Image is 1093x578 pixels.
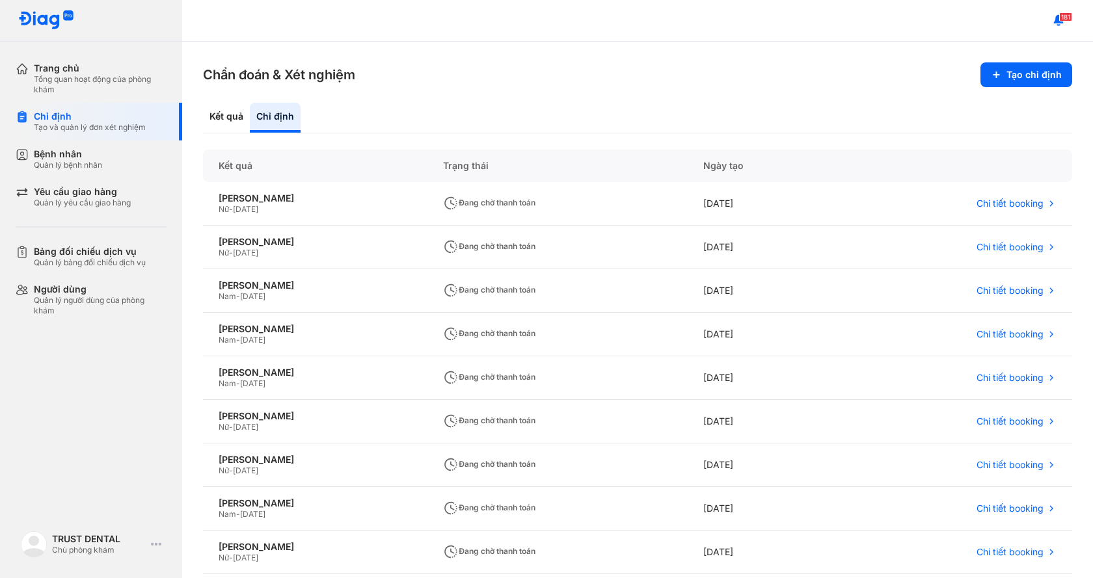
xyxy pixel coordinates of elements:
[203,150,427,182] div: Kết quả
[250,103,301,133] div: Chỉ định
[688,269,838,313] div: [DATE]
[219,541,412,553] div: [PERSON_NAME]
[229,466,233,475] span: -
[688,313,838,356] div: [DATE]
[977,503,1044,514] span: Chi tiết booking
[219,236,412,248] div: [PERSON_NAME]
[240,509,265,519] span: [DATE]
[52,533,146,545] div: TRUST DENTAL
[229,248,233,257] span: -
[236,291,240,301] span: -
[219,378,236,388] span: Nam
[203,103,250,133] div: Kết quả
[18,10,74,31] img: logo
[219,280,412,291] div: [PERSON_NAME]
[229,422,233,432] span: -
[980,62,1072,87] button: Tạo chỉ định
[1059,12,1072,21] span: 181
[233,204,258,214] span: [DATE]
[219,509,236,519] span: Nam
[977,459,1044,471] span: Chi tiết booking
[443,372,535,382] span: Đang chờ thanh toán
[219,323,412,335] div: [PERSON_NAME]
[977,328,1044,340] span: Chi tiết booking
[688,487,838,531] div: [DATE]
[688,150,838,182] div: Ngày tạo
[34,62,167,74] div: Trang chủ
[443,546,535,556] span: Đang chờ thanh toán
[219,204,229,214] span: Nữ
[688,400,838,443] div: [DATE]
[21,531,47,557] img: logo
[977,241,1044,253] span: Chi tiết booking
[34,198,131,208] div: Quản lý yêu cầu giao hàng
[240,291,265,301] span: [DATE]
[219,497,412,509] div: [PERSON_NAME]
[219,410,412,422] div: [PERSON_NAME]
[34,148,102,160] div: Bệnh nhân
[443,241,535,251] span: Đang chờ thanh toán
[240,335,265,345] span: [DATE]
[34,74,167,95] div: Tổng quan hoạt động của phòng khám
[219,553,229,562] span: Nữ
[977,285,1044,296] span: Chi tiết booking
[233,466,258,475] span: [DATE]
[688,443,838,487] div: [DATE]
[443,328,535,338] span: Đang chờ thanh toán
[219,192,412,204] div: [PERSON_NAME]
[233,422,258,432] span: [DATE]
[977,198,1044,209] span: Chi tiết booking
[219,422,229,432] span: Nữ
[34,246,146,257] div: Bảng đối chiếu dịch vụ
[34,160,102,170] div: Quản lý bệnh nhân
[229,553,233,562] span: -
[34,111,146,122] div: Chỉ định
[688,531,838,574] div: [DATE]
[34,186,131,198] div: Yêu cầu giao hàng
[219,248,229,257] span: Nữ
[219,291,236,301] span: Nam
[443,415,535,425] span: Đang chờ thanh toán
[443,503,535,512] span: Đang chờ thanh toán
[236,509,240,519] span: -
[233,248,258,257] span: [DATE]
[203,66,355,84] h3: Chẩn đoán & Xét nghiệm
[443,459,535,469] span: Đang chờ thanh toán
[977,415,1044,427] span: Chi tiết booking
[688,356,838,400] div: [DATE]
[427,150,688,182] div: Trạng thái
[236,378,240,388] span: -
[688,182,838,226] div: [DATE]
[34,122,146,133] div: Tạo và quản lý đơn xét nghiệm
[977,546,1044,558] span: Chi tiết booking
[233,553,258,562] span: [DATE]
[443,285,535,295] span: Đang chờ thanh toán
[240,378,265,388] span: [DATE]
[34,295,167,316] div: Quản lý người dùng của phòng khám
[219,466,229,475] span: Nữ
[34,257,146,268] div: Quản lý bảng đối chiếu dịch vụ
[443,198,535,207] span: Đang chờ thanh toán
[219,367,412,378] div: [PERSON_NAME]
[229,204,233,214] span: -
[219,335,236,345] span: Nam
[34,283,167,295] div: Người dùng
[977,372,1044,384] span: Chi tiết booking
[688,226,838,269] div: [DATE]
[236,335,240,345] span: -
[52,545,146,555] div: Chủ phòng khám
[219,454,412,466] div: [PERSON_NAME]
